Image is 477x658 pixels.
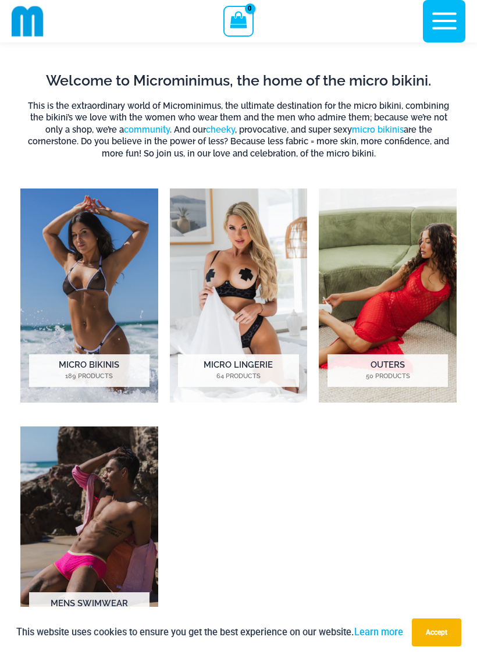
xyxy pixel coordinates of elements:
[20,100,457,159] h6: This is the extraordinary world of Microminimus, the ultimate destination for the micro bikini, c...
[354,627,403,638] a: Learn more
[124,125,170,134] a: community
[29,354,149,387] h2: Micro Bikinis
[223,6,253,36] a: View Shopping Cart, empty
[29,372,149,382] mark: 189 Products
[16,624,403,640] p: This website uses cookies to ensure you get the best experience on our website.
[352,125,404,134] a: micro bikinis
[170,188,308,403] a: Visit product category Micro Lingerie
[178,372,298,382] mark: 64 Products
[178,354,298,387] h2: Micro Lingerie
[12,5,44,37] img: cropped mm emblem
[170,188,308,403] img: Micro Lingerie
[328,354,448,387] h2: Outers
[20,426,158,641] a: Visit product category Mens Swimwear
[328,372,448,382] mark: 50 Products
[412,618,461,646] button: Accept
[20,426,158,641] img: Mens Swimwear
[206,125,235,134] a: cheeky
[319,188,457,403] a: Visit product category Outers
[20,188,158,403] img: Micro Bikinis
[29,592,149,625] h2: Mens Swimwear
[20,71,457,90] h2: Welcome to Microminimus, the home of the micro bikini.
[319,188,457,403] img: Outers
[20,188,158,403] a: Visit product category Micro Bikinis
